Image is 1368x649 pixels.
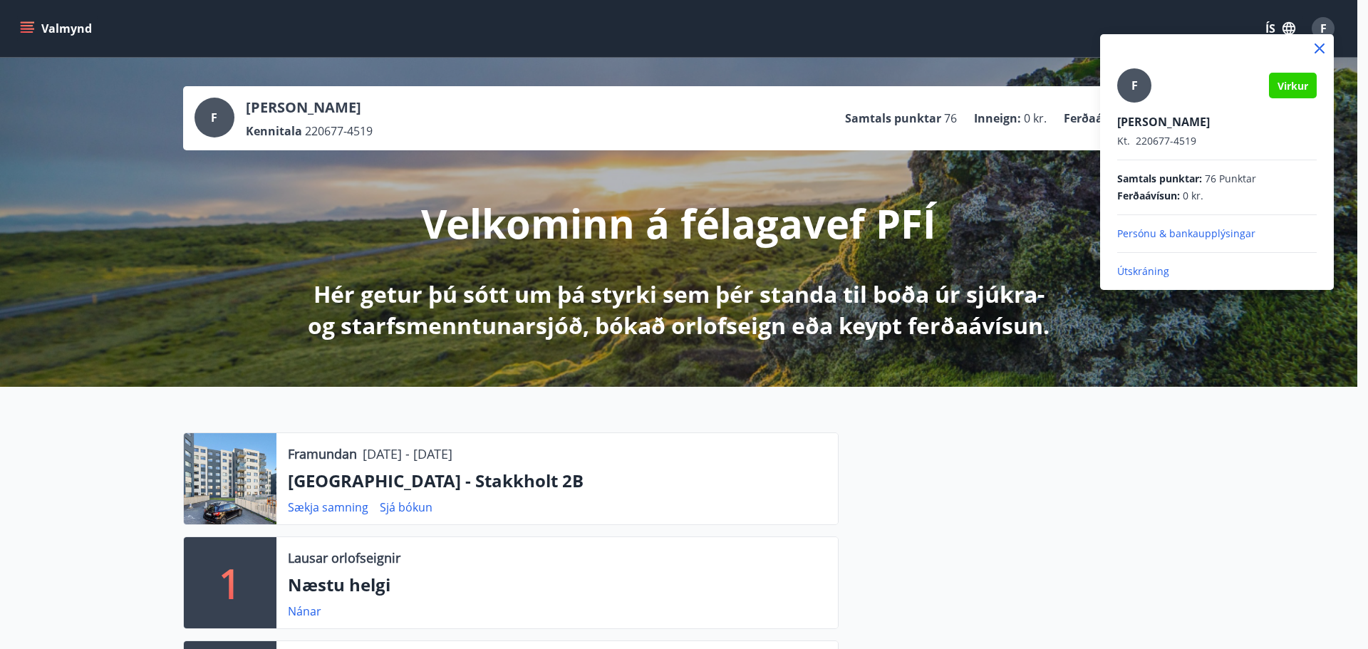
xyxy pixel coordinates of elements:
span: Kt. [1117,134,1130,147]
span: F [1131,78,1138,93]
p: Útskráning [1117,264,1317,279]
span: 76 Punktar [1205,172,1256,186]
p: 220677-4519 [1117,134,1317,148]
p: Persónu & bankaupplýsingar [1117,227,1317,241]
span: 0 kr. [1183,189,1203,203]
span: Virkur [1278,79,1308,93]
span: Samtals punktar : [1117,172,1202,186]
span: Ferðaávísun : [1117,189,1180,203]
p: [PERSON_NAME] [1117,114,1317,130]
